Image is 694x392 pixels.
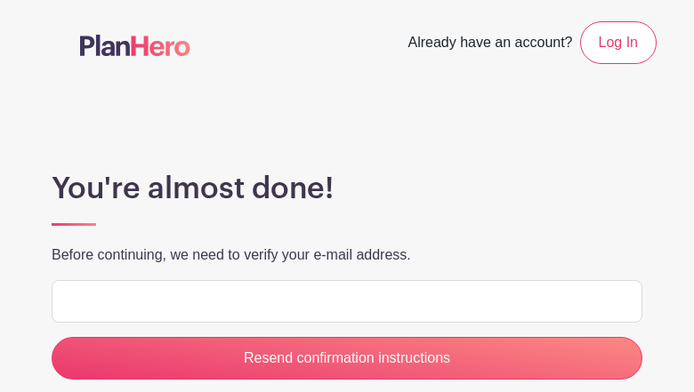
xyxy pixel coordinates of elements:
h1: You're almost done! [52,171,642,206]
p: Before continuing, we need to verify your e-mail address. [52,244,642,266]
img: logo-507f7623f17ff9eddc593b1ce0a138ce2505c220e1c5a4e2b4648c50719b7d32.svg [80,35,190,56]
a: Log In [580,21,657,64]
span: Already have an account? [408,25,573,64]
input: Resend confirmation instructions [52,337,642,380]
